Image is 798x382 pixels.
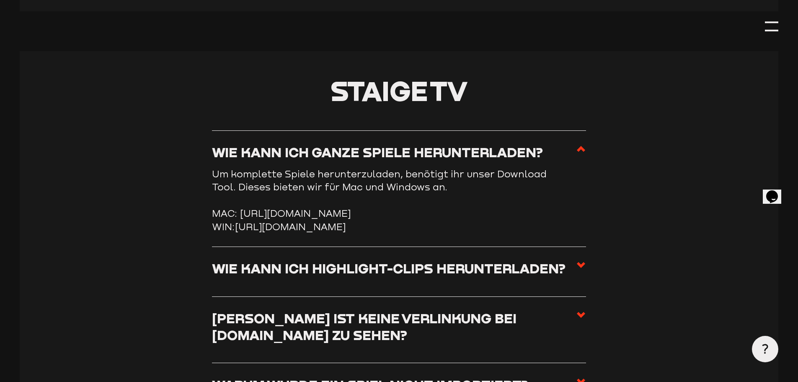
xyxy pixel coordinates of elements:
[212,220,586,234] li: WIN:
[763,179,790,204] iframe: chat widget
[212,144,543,160] h3: Wie kann ich ganze Spiele herunterladen?
[212,310,576,343] h3: [PERSON_NAME] ist keine Verlinkung bei [DOMAIN_NAME] zu sehen?
[212,260,566,276] h3: Wie kann ich Highlight-Clips herunterladen?
[212,207,586,220] li: MAC: [URL][DOMAIN_NAME]
[235,221,346,232] a: [URL][DOMAIN_NAME]
[212,167,547,194] p: Um komplette Spiele herunterzuladen, benötigt ihr unser Download Tool. Dieses bieten wir für Mac ...
[331,74,468,107] span: Staige TV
